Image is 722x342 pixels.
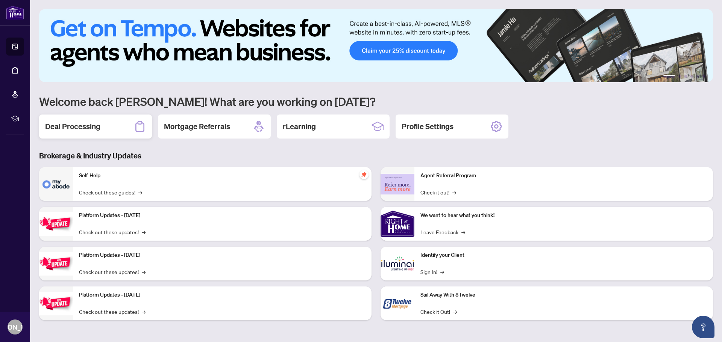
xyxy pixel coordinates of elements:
[453,307,457,316] span: →
[79,251,366,259] p: Platform Updates - [DATE]
[79,268,146,276] a: Check out these updates!→
[39,212,73,236] img: Platform Updates - July 21, 2025
[381,286,414,320] img: Sail Away With 8Twelve
[39,9,713,82] img: Slide 0
[678,75,681,78] button: 2
[359,170,369,179] span: pushpin
[663,75,675,78] button: 1
[420,291,707,299] p: Sail Away With 8Twelve
[420,172,707,180] p: Agent Referral Program
[702,75,705,78] button: 6
[79,228,146,236] a: Check out these updates!→
[79,291,366,299] p: Platform Updates - [DATE]
[381,247,414,280] img: Identify your Client
[420,307,457,316] a: Check it Out!→
[138,188,142,196] span: →
[452,188,456,196] span: →
[684,75,687,78] button: 3
[79,211,366,220] p: Platform Updates - [DATE]
[283,121,316,132] h2: rLearning
[142,268,146,276] span: →
[142,228,146,236] span: →
[39,292,73,315] img: Platform Updates - June 23, 2025
[39,167,73,201] img: Self-Help
[164,121,230,132] h2: Mortgage Referrals
[420,188,456,196] a: Check it out!→
[79,172,366,180] p: Self-Help
[45,121,100,132] h2: Deal Processing
[420,251,707,259] p: Identify your Client
[39,94,713,108] h1: Welcome back [PERSON_NAME]! What are you working on [DATE]?
[696,75,699,78] button: 5
[690,75,693,78] button: 4
[39,252,73,276] img: Platform Updates - July 8, 2025
[79,188,142,196] a: Check out these guides!→
[420,268,444,276] a: Sign In!→
[6,6,24,20] img: logo
[142,307,146,316] span: →
[381,174,414,194] img: Agent Referral Program
[440,268,444,276] span: →
[461,228,465,236] span: →
[420,211,707,220] p: We want to hear what you think!
[402,121,454,132] h2: Profile Settings
[39,151,713,161] h3: Brokerage & Industry Updates
[420,228,465,236] a: Leave Feedback→
[692,316,714,338] button: Open asap
[79,307,146,316] a: Check out these updates!→
[381,207,414,241] img: We want to hear what you think!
